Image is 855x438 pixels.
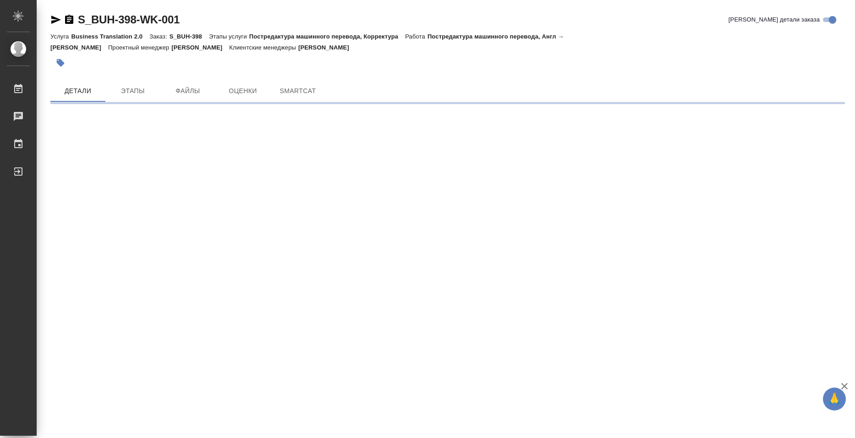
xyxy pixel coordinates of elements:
button: Скопировать ссылку [64,14,75,25]
span: Этапы [111,85,155,97]
button: Добавить тэг [50,53,71,73]
p: Этапы услуги [209,33,249,40]
p: [PERSON_NAME] [171,44,229,51]
p: Проектный менеджер [108,44,171,51]
p: Услуга [50,33,71,40]
a: S_BUH-398-WK-001 [78,13,180,26]
p: Работа [405,33,427,40]
p: Business Translation 2.0 [71,33,149,40]
button: Скопировать ссылку для ЯМессенджера [50,14,61,25]
span: [PERSON_NAME] детали заказа [729,15,820,24]
p: [PERSON_NAME] [298,44,356,51]
span: Файлы [166,85,210,97]
p: Клиентские менеджеры [229,44,298,51]
span: SmartCat [276,85,320,97]
span: Оценки [221,85,265,97]
p: S_BUH-398 [170,33,209,40]
span: 🙏 [827,389,842,409]
button: 🙏 [823,388,846,410]
span: Детали [56,85,100,97]
p: Постредактура машинного перевода, Корректура [249,33,405,40]
p: Заказ: [149,33,169,40]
